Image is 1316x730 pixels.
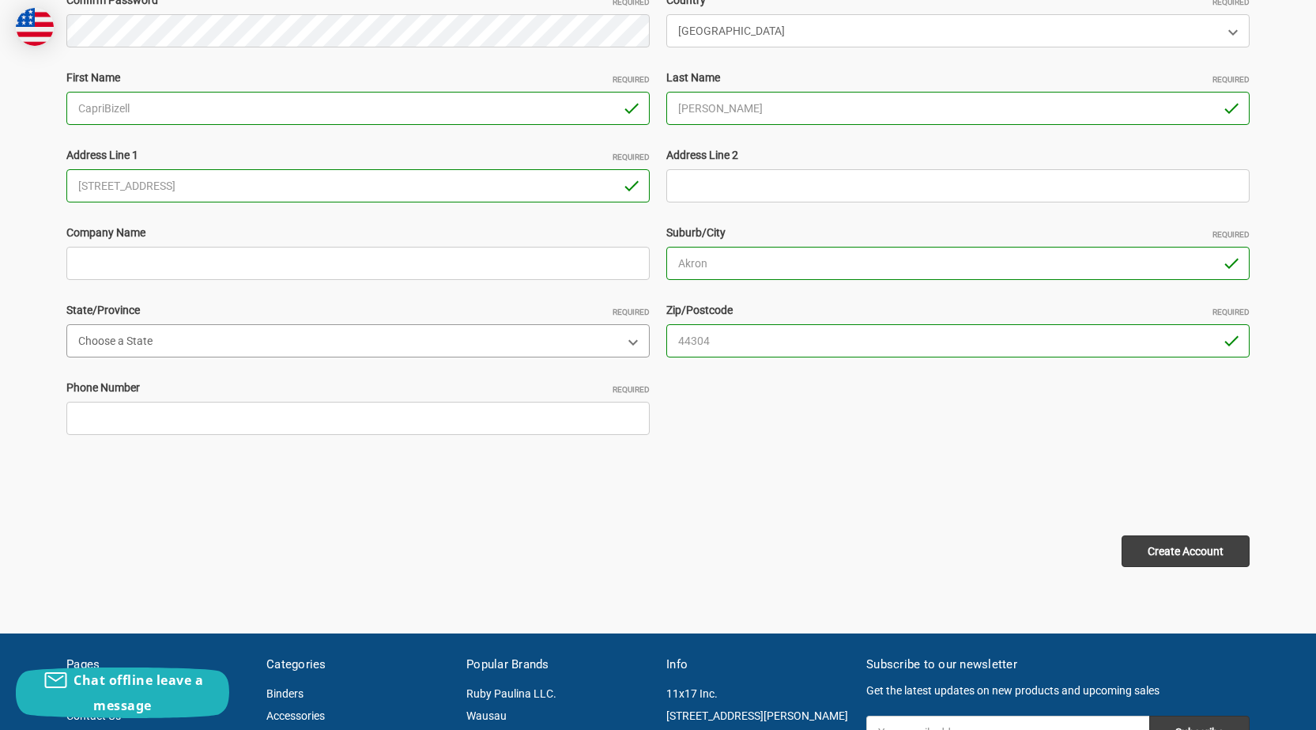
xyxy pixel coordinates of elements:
[1122,535,1250,567] input: Create Account
[666,147,1250,164] label: Address Line 2
[613,384,650,395] small: Required
[266,687,304,700] a: Binders
[1212,229,1250,240] small: Required
[16,8,54,46] img: duty and tax information for United States
[466,656,650,674] h5: Popular Brands
[16,668,229,718] button: Chat offline leave a message
[466,687,556,700] a: Ruby Paulina LLC.
[74,671,203,714] span: Chat offline leave a message
[613,74,650,85] small: Required
[466,709,507,722] a: Wausau
[66,147,650,164] label: Address Line 1
[1212,306,1250,318] small: Required
[66,457,307,519] iframe: reCAPTCHA
[66,380,650,396] label: Phone Number
[66,709,121,722] a: Contact Us
[866,683,1250,699] p: Get the latest updates on new products and upcoming sales
[666,225,1250,241] label: Suburb/City
[66,302,650,319] label: State/Province
[266,656,450,674] h5: Categories
[66,70,650,86] label: First Name
[613,151,650,163] small: Required
[1186,687,1316,730] iframe: Google Customer Reviews
[613,306,650,318] small: Required
[666,302,1250,319] label: Zip/Postcode
[66,225,650,241] label: Company Name
[666,656,850,674] h5: Info
[866,656,1250,674] h5: Subscribe to our newsletter
[66,656,250,674] h5: Pages
[1212,74,1250,85] small: Required
[666,70,1250,86] label: Last Name
[266,709,325,722] a: Accessories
